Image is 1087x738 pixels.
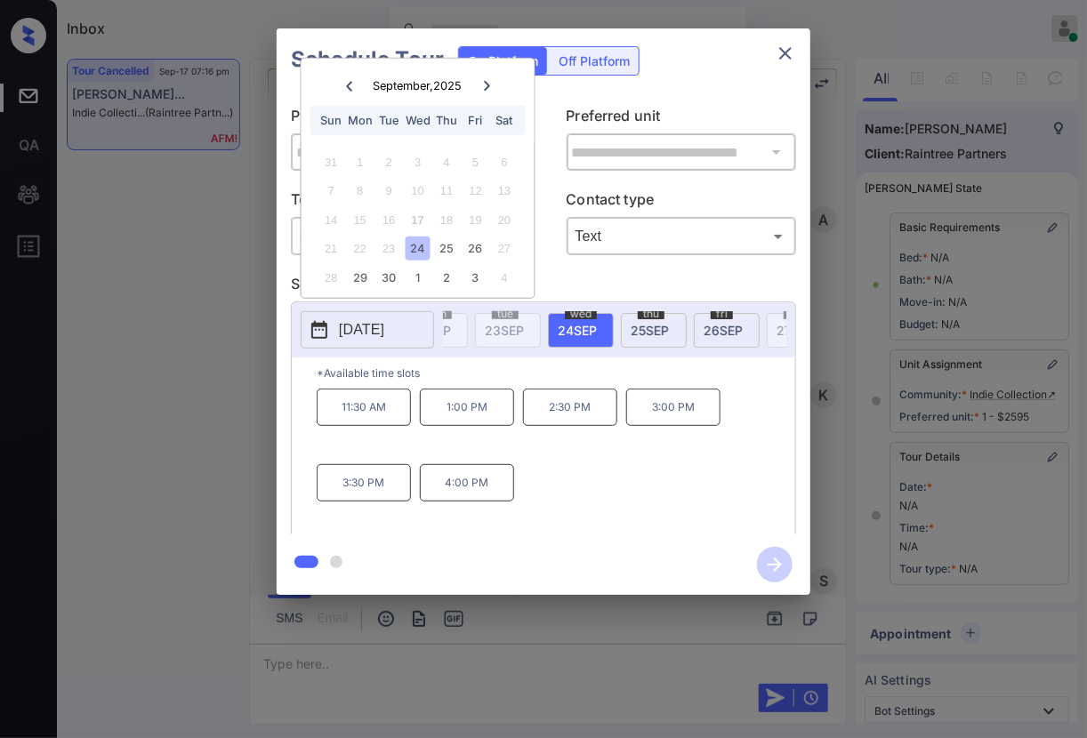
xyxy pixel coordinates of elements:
p: Select slot [291,273,796,301]
div: Not available Wednesday, September 3rd, 2025 [406,150,430,174]
div: Not available Monday, September 22nd, 2025 [348,237,372,261]
div: Not available Saturday, September 6th, 2025 [492,150,516,174]
div: Off Platform [550,47,639,75]
div: Not available Sunday, September 7th, 2025 [319,179,343,203]
div: Sat [492,108,516,132]
div: Not available Sunday, September 21st, 2025 [319,237,343,261]
p: Tour type [291,189,521,217]
div: Tue [377,108,401,132]
div: Fri [463,108,487,132]
div: Not available Saturday, September 20th, 2025 [492,208,516,232]
p: Preferred unit [567,105,797,133]
div: Wed [406,108,430,132]
div: Not available Tuesday, September 23rd, 2025 [377,237,401,261]
div: month 2025-09 [307,148,528,292]
div: Choose Tuesday, September 30th, 2025 [377,266,401,290]
div: On Platform [459,47,547,75]
div: Choose Thursday, September 25th, 2025 [435,237,459,261]
span: 24 SEP [558,323,597,338]
div: Not available Thursday, September 11th, 2025 [435,179,459,203]
span: fri [711,309,733,319]
div: Not available Wednesday, September 17th, 2025 [406,208,430,232]
div: Not available Sunday, August 31st, 2025 [319,150,343,174]
div: Not available Sunday, September 28th, 2025 [319,266,343,290]
p: *Available time slots [317,357,795,389]
div: Choose Thursday, October 2nd, 2025 [435,266,459,290]
p: Contact type [567,189,797,217]
div: Choose Wednesday, October 1st, 2025 [406,266,430,290]
button: close [768,36,803,71]
div: Not available Tuesday, September 2nd, 2025 [377,150,401,174]
div: Not available Friday, September 5th, 2025 [463,150,487,174]
div: Not available Saturday, September 27th, 2025 [492,237,516,261]
p: [DATE] [339,319,384,341]
span: wed [565,309,597,319]
div: September , 2025 [374,79,463,92]
div: Choose Monday, September 29th, 2025 [348,266,372,290]
div: Not available Thursday, September 4th, 2025 [435,150,459,174]
div: Not available Monday, September 1st, 2025 [348,150,372,174]
div: Not available Thursday, September 18th, 2025 [435,208,459,232]
p: 3:30 PM [317,464,411,501]
div: Thu [435,108,459,132]
p: 3:00 PM [626,389,721,426]
button: [DATE] [301,311,434,349]
h2: Schedule Tour [277,28,458,91]
div: Not available Tuesday, September 9th, 2025 [377,179,401,203]
p: 2:30 PM [523,389,617,426]
div: Not available Sunday, September 14th, 2025 [319,208,343,232]
span: 25 SEP [631,323,669,338]
div: Not available Saturday, October 4th, 2025 [492,266,516,290]
div: Not available Tuesday, September 16th, 2025 [377,208,401,232]
div: Text [571,221,793,251]
div: Choose Friday, October 3rd, 2025 [463,266,487,290]
button: btn-next [746,541,803,588]
div: Not available Monday, September 15th, 2025 [348,208,372,232]
div: Sun [319,108,343,132]
div: Not available Saturday, September 13th, 2025 [492,179,516,203]
div: Not available Monday, September 8th, 2025 [348,179,372,203]
p: 1:00 PM [420,389,514,426]
p: Preferred community [291,105,521,133]
p: 4:00 PM [420,464,514,501]
span: thu [638,309,664,319]
div: Not available Friday, September 19th, 2025 [463,208,487,232]
div: date-select [621,313,687,348]
span: 26 SEP [704,323,743,338]
div: Not available Wednesday, September 10th, 2025 [406,179,430,203]
div: Choose Friday, September 26th, 2025 [463,237,487,261]
div: Mon [348,108,372,132]
div: In Person [295,221,517,251]
div: Not available Friday, September 12th, 2025 [463,179,487,203]
p: 11:30 AM [317,389,411,426]
div: date-select [548,313,614,348]
div: date-select [694,313,760,348]
div: Choose Wednesday, September 24th, 2025 [406,237,430,261]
